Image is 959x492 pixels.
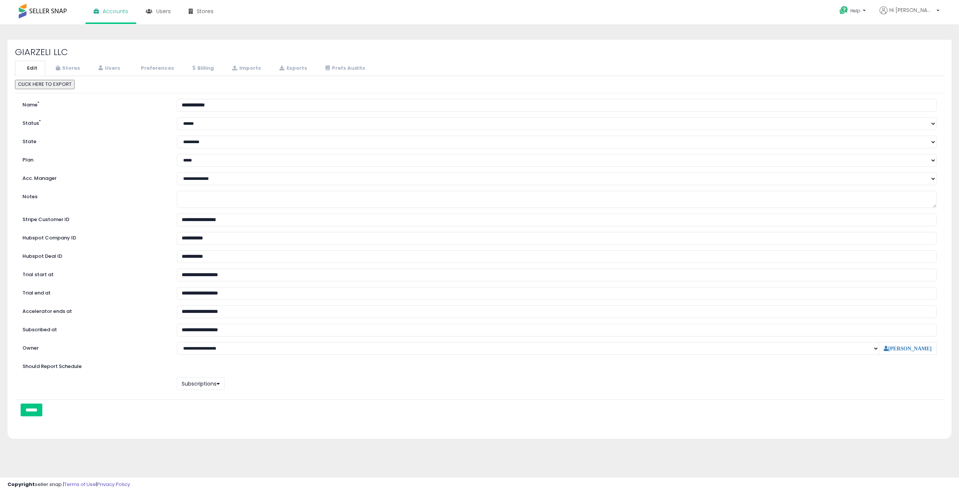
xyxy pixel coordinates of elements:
[17,154,171,164] label: Plan
[17,99,171,109] label: Name
[17,232,171,242] label: Hubspot Company ID
[17,305,171,315] label: Accelerator ends at
[97,481,130,488] a: Privacy Policy
[17,172,171,182] label: Acc. Manager
[850,7,860,14] span: Help
[17,214,171,223] label: Stripe Customer ID
[17,269,171,278] label: Trial start at
[103,7,128,15] span: Accounts
[183,61,222,76] a: Billing
[64,481,96,488] a: Terms of Use
[89,61,128,76] a: Users
[17,191,171,200] label: Notes
[316,61,373,76] a: Prefs Audits
[156,7,171,15] span: Users
[17,117,171,127] label: Status
[22,345,39,352] label: Owner
[839,6,848,15] i: Get Help
[177,377,225,390] button: Subscriptions
[7,481,130,488] div: seller snap | |
[17,250,171,260] label: Hubspot Deal ID
[7,481,35,488] strong: Copyright
[17,136,171,145] label: State
[270,61,315,76] a: Exports
[46,61,88,76] a: Stores
[17,287,171,297] label: Trial end at
[129,61,182,76] a: Preferences
[15,80,75,89] button: CLICK HERE TO EXPORT
[197,7,214,15] span: Stores
[15,61,45,76] a: Edit
[15,47,944,57] h2: GIARZELI LLC
[223,61,269,76] a: Imports
[22,363,82,370] label: Should Report Schedule
[884,346,932,351] a: [PERSON_NAME]
[880,6,940,23] a: Hi [PERSON_NAME]
[17,324,171,333] label: Subscribed at
[889,6,934,14] span: Hi [PERSON_NAME]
